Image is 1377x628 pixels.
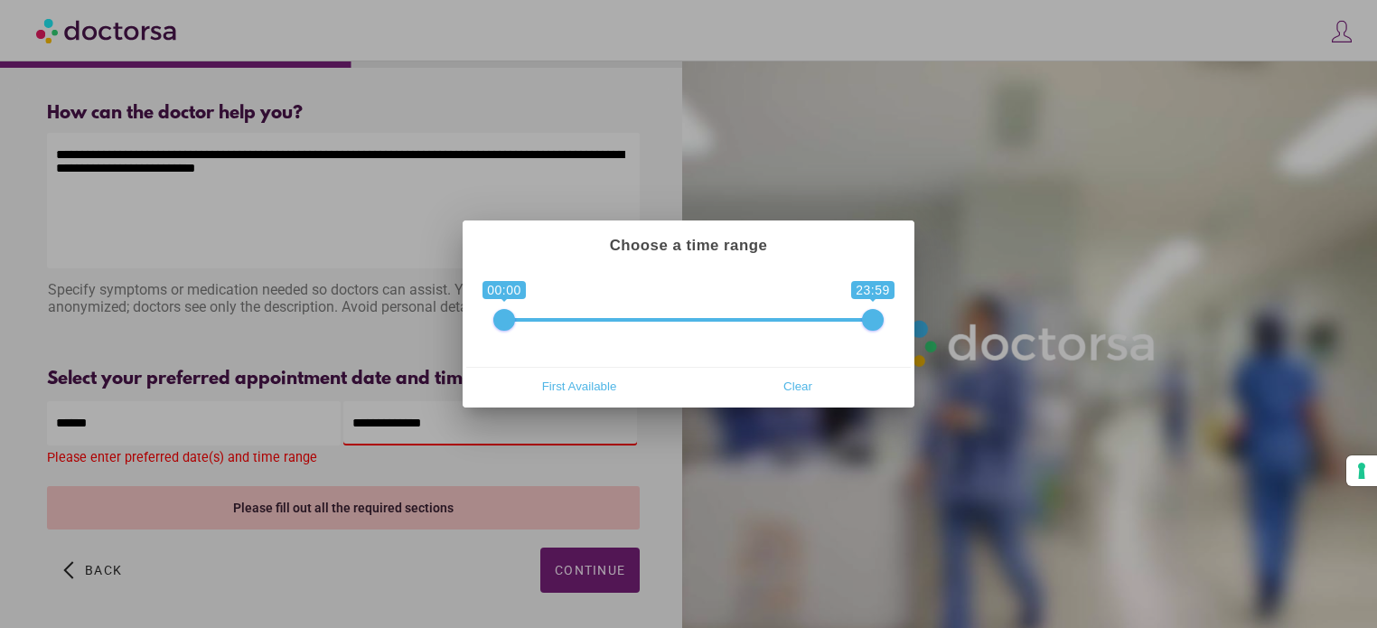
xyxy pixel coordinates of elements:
span: Clear [694,372,902,399]
span: First Available [475,372,683,399]
span: 23:59 [851,281,895,299]
strong: Choose a time range [610,237,768,254]
button: Your consent preferences for tracking technologies [1346,455,1377,486]
span: 00:00 [482,281,526,299]
button: First Available [470,371,688,400]
button: Clear [688,371,907,400]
